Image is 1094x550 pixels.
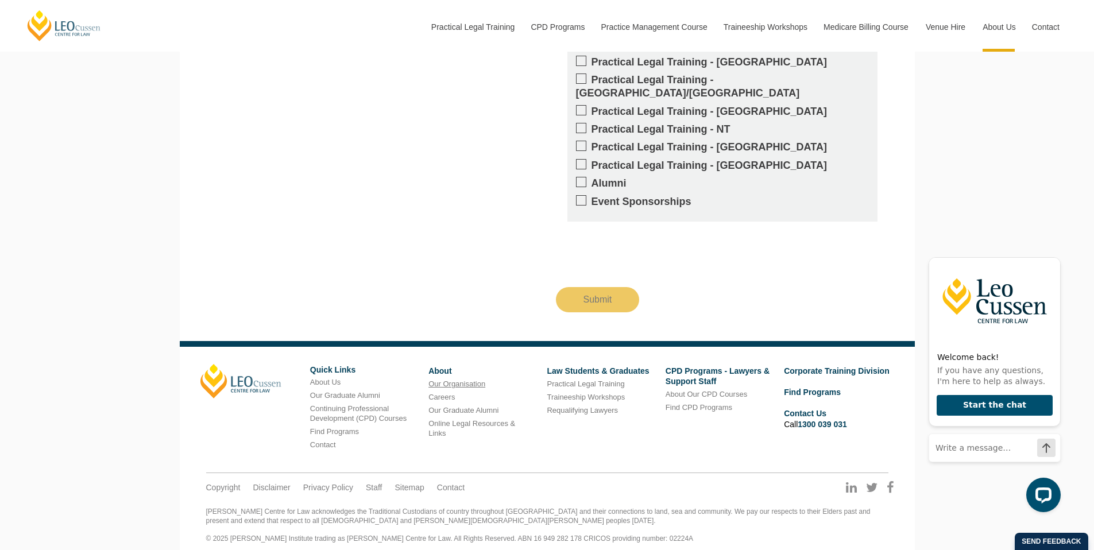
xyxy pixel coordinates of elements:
a: About Us [974,2,1023,52]
a: About [428,366,451,375]
a: Traineeship Workshops [715,2,815,52]
a: Practice Management Course [593,2,715,52]
h6: Quick Links [310,366,420,374]
a: Find CPD Programs [666,403,732,412]
a: Sitemap [395,482,424,493]
label: Practical Legal Training - NT [576,123,869,136]
label: Practical Legal Training - [GEOGRAPHIC_DATA] [576,141,869,154]
a: Our Graduate Alumni [428,406,498,415]
a: CPD Programs [522,2,592,52]
a: Online Legal Resources & Links [428,419,515,437]
a: Our Organisation [428,379,485,388]
a: Privacy Policy [303,482,353,493]
label: Alumni [576,177,869,190]
a: Careers [428,393,455,401]
a: Traineeship Workshops [547,393,625,401]
a: Our Graduate Alumni [310,391,380,400]
a: Corporate Training Division [784,366,890,375]
iframe: LiveChat chat widget [919,236,1065,521]
label: Practical Legal Training - [GEOGRAPHIC_DATA] [576,105,869,118]
a: About Our CPD Courses [666,390,747,398]
label: Practical Legal Training - [GEOGRAPHIC_DATA] [576,159,869,172]
a: Contact Us [784,409,826,418]
a: [PERSON_NAME] Centre for Law [26,9,102,42]
iframe: reCAPTCHA [556,231,730,276]
a: Contact [310,440,336,449]
a: [PERSON_NAME] [200,364,281,398]
a: About Us [310,378,341,386]
a: CPD Programs - Lawyers & Support Staff [666,366,770,386]
label: Practical Legal Training - [GEOGRAPHIC_DATA] [576,56,869,69]
a: Contact [437,482,465,493]
a: Find Programs [310,427,359,436]
a: Disclaimer [253,482,290,493]
label: Event Sponsorships [576,195,869,208]
a: Contact [1023,2,1068,52]
a: Practical Legal Training [547,379,624,388]
a: Find Programs [784,388,841,397]
label: Practical Legal Training - [GEOGRAPHIC_DATA]/[GEOGRAPHIC_DATA] [576,73,869,100]
input: Submit [556,287,640,312]
a: Practical Legal Training [423,2,523,52]
div: [PERSON_NAME] Centre for Law acknowledges the Traditional Custodians of country throughout [GEOGR... [206,508,888,543]
a: Venue Hire [917,2,974,52]
a: Continuing Professional Development (CPD) Courses [310,404,407,423]
a: 1300 039 031 [798,420,847,429]
a: Medicare Billing Course [815,2,917,52]
a: Staff [366,482,382,493]
a: Law Students & Graduates [547,366,649,375]
a: Requalifying Lawyers [547,406,618,415]
a: Copyright [206,482,241,493]
li: Call [784,406,894,431]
